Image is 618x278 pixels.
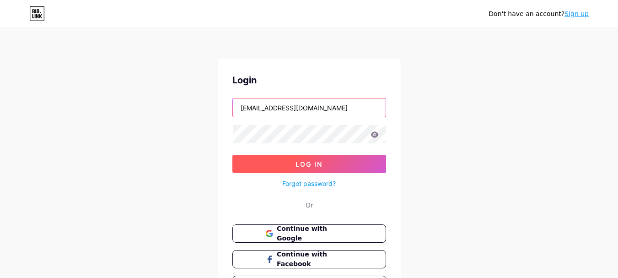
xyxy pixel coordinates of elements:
input: Username [233,98,386,117]
div: Or [306,200,313,210]
span: Continue with Facebook [277,250,352,269]
a: Sign up [564,10,589,17]
div: Login [232,73,386,87]
div: Don't have an account? [489,9,589,19]
button: Continue with Google [232,224,386,243]
button: Log In [232,155,386,173]
span: Continue with Google [277,224,352,243]
span: Log In [296,160,322,168]
a: Forgot password? [282,179,336,188]
button: Continue with Facebook [232,250,386,268]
